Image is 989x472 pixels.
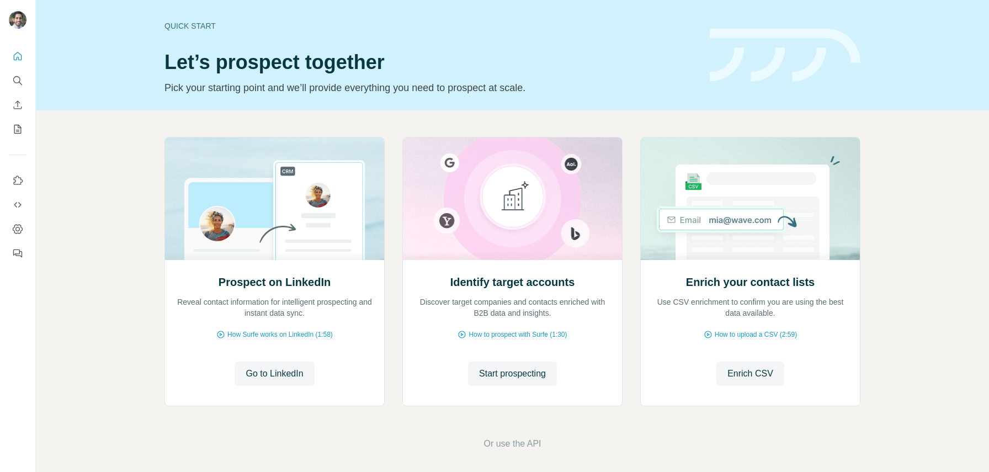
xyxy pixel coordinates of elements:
span: How to prospect with Surfe (1:30) [469,330,567,340]
p: Use CSV enrichment to confirm you are using the best data available. [652,296,849,319]
h2: Enrich your contact lists [686,274,815,290]
button: Use Surfe on LinkedIn [9,171,26,190]
button: Feedback [9,243,26,263]
span: Go to LinkedIn [246,367,303,380]
button: Quick start [9,46,26,66]
button: Enrich CSV [716,362,784,386]
button: Or use the API [483,437,541,450]
button: Go to LinkedIn [235,362,314,386]
button: Start prospecting [468,362,557,386]
img: banner [710,29,860,82]
img: Prospect on LinkedIn [164,137,385,260]
span: Start prospecting [479,367,546,380]
button: Search [9,71,26,91]
p: Pick your starting point and we’ll provide everything you need to prospect at scale. [164,80,696,96]
span: How to upload a CSV (2:59) [715,330,797,340]
p: Discover target companies and contacts enriched with B2B data and insights. [414,296,611,319]
button: Use Surfe API [9,195,26,215]
button: My lists [9,119,26,139]
img: Enrich your contact lists [640,137,860,260]
button: Enrich CSV [9,95,26,115]
p: Reveal contact information for intelligent prospecting and instant data sync. [176,296,373,319]
h2: Prospect on LinkedIn [219,274,331,290]
img: Identify target accounts [402,137,623,260]
button: Dashboard [9,219,26,239]
h1: Let’s prospect together [164,51,696,73]
div: Quick start [164,20,696,31]
span: Enrich CSV [727,367,773,380]
img: Avatar [9,11,26,29]
span: How Surfe works on LinkedIn (1:58) [227,330,333,340]
h2: Identify target accounts [450,274,575,290]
